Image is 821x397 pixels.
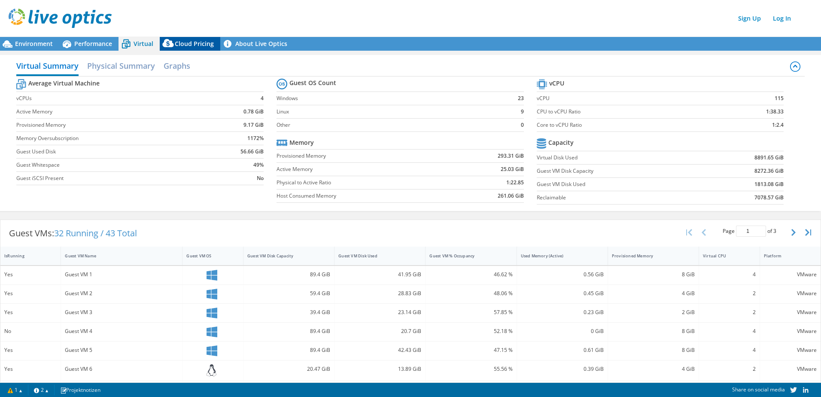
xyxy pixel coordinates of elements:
[612,270,695,279] div: 8 GiB
[186,253,228,259] div: Guest VM OS
[87,57,155,74] h2: Physical Summary
[537,180,704,189] label: Guest VM Disk Used
[537,121,719,129] label: Core to vCPU Ratio
[537,153,704,162] label: Virtual Disk Used
[498,152,524,160] b: 293.31 GiB
[54,385,106,395] a: Projektnotizen
[16,107,210,116] label: Active Memory
[16,121,210,129] label: Provisioned Memory
[723,226,776,237] span: Page of
[501,165,524,174] b: 25.03 GiB
[754,180,784,189] b: 1813.08 GiB
[773,227,776,235] span: 3
[9,9,112,28] img: live_optics_svg.svg
[247,270,330,279] div: 89.4 GiB
[338,364,421,374] div: 13.89 GiB
[754,153,784,162] b: 8891.65 GiB
[65,308,178,317] div: Guest VM 3
[257,174,264,183] b: No
[429,364,512,374] div: 55.56 %
[4,327,57,336] div: No
[4,308,57,317] div: Yes
[175,40,214,48] span: Cloud Pricing
[338,345,421,355] div: 42.43 GiB
[549,79,564,88] b: vCPU
[429,345,512,355] div: 47.15 %
[521,253,593,259] div: Used Memory (Active)
[521,107,524,116] b: 9
[16,147,210,156] label: Guest Used Disk
[220,37,294,51] a: About Live Optics
[703,327,755,336] div: 4
[537,94,719,103] label: vCPU
[277,121,501,129] label: Other
[338,270,421,279] div: 41.95 GiB
[16,161,210,169] label: Guest Whitespace
[28,385,55,395] a: 2
[521,289,604,298] div: 0.45 GiB
[74,40,112,48] span: Performance
[769,12,795,24] a: Log In
[134,40,153,48] span: Virtual
[277,94,501,103] label: Windows
[253,161,264,169] b: 49%
[28,79,100,88] b: Average Virtual Machine
[338,308,421,317] div: 23.14 GiB
[764,345,817,355] div: VMware
[612,308,695,317] div: 2 GiB
[429,270,512,279] div: 46.62 %
[289,138,314,147] b: Memory
[338,327,421,336] div: 20.7 GiB
[521,327,604,336] div: 0 GiB
[764,289,817,298] div: VMware
[243,107,264,116] b: 0.78 GiB
[429,253,502,259] div: Guest VM % Occupancy
[4,270,57,279] div: Yes
[65,270,178,279] div: Guest VM 1
[247,308,330,317] div: 39.4 GiB
[521,308,604,317] div: 0.23 GiB
[247,327,330,336] div: 89.4 GiB
[521,364,604,374] div: 0.39 GiB
[754,193,784,202] b: 7078.57 GiB
[703,270,755,279] div: 4
[277,178,452,187] label: Physical to Active Ratio
[4,253,46,259] div: IsRunning
[703,345,755,355] div: 4
[764,364,817,374] div: VMware
[65,327,178,336] div: Guest VM 4
[612,345,695,355] div: 8 GiB
[772,121,784,129] b: 1:2.4
[764,308,817,317] div: VMware
[277,152,452,160] label: Provisioned Memory
[736,226,766,237] input: jump to page
[247,253,320,259] div: Guest VM Disk Capacity
[498,192,524,200] b: 261.06 GiB
[16,57,79,76] h2: Virtual Summary
[65,289,178,298] div: Guest VM 2
[612,289,695,298] div: 4 GiB
[612,364,695,374] div: 4 GiB
[65,364,178,374] div: Guest VM 6
[732,386,785,393] span: Share on social media
[775,94,784,103] b: 115
[518,94,524,103] b: 23
[338,253,411,259] div: Guest VM Disk Used
[764,253,806,259] div: Platform
[15,40,53,48] span: Environment
[429,327,512,336] div: 52.18 %
[277,165,452,174] label: Active Memory
[703,289,755,298] div: 2
[506,178,524,187] b: 1:22.85
[247,345,330,355] div: 89.4 GiB
[243,121,264,129] b: 9.17 GiB
[2,385,28,395] a: 1
[429,289,512,298] div: 48.06 %
[289,79,336,87] b: Guest OS Count
[764,327,817,336] div: VMware
[734,12,765,24] a: Sign Up
[65,345,178,355] div: Guest VM 5
[247,364,330,374] div: 20.47 GiB
[703,364,755,374] div: 2
[521,121,524,129] b: 0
